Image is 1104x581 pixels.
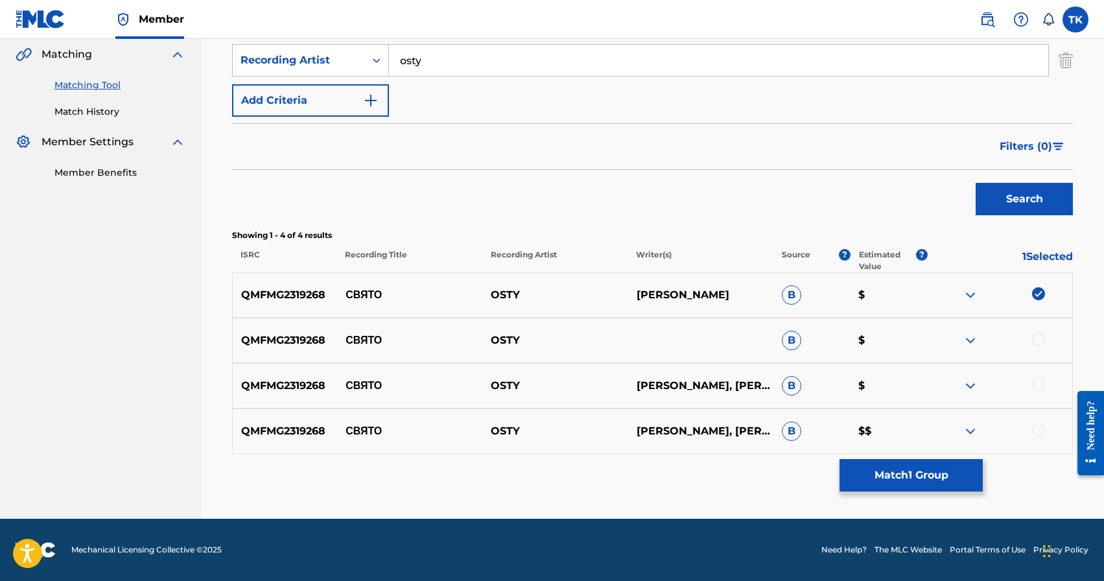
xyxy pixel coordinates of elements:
a: Public Search [974,6,1000,32]
span: ? [916,249,928,261]
p: QMFMG2319268 [233,333,337,348]
span: Filters ( 0 ) [1000,139,1052,154]
p: [PERSON_NAME] [628,287,773,303]
span: B [782,376,801,396]
img: Top Rightsholder [115,12,131,27]
a: Privacy Policy [1033,544,1088,556]
span: B [782,331,801,350]
p: 1 Selected [928,249,1074,272]
button: Add Criteria [232,84,389,117]
button: Filters (0) [992,130,1073,163]
img: MLC Logo [16,10,65,29]
p: OSTY [482,287,628,303]
div: Перетащить [1043,532,1051,571]
p: QMFMG2319268 [233,378,337,394]
a: The MLC Website [875,544,942,556]
p: Source [782,249,810,272]
p: Recording Artist [482,249,628,272]
p: OSTY [482,378,628,394]
div: Help [1008,6,1034,32]
p: QMFMG2319268 [233,423,337,439]
img: Delete Criterion [1059,44,1073,77]
span: Member [139,12,184,27]
img: expand [170,134,185,150]
img: expand [963,378,978,394]
img: expand [963,287,978,303]
a: Match History [54,105,185,119]
button: Search [976,183,1073,215]
p: $ [850,333,927,348]
p: OSTY [482,423,628,439]
button: Match1 Group [840,459,983,492]
img: search [980,12,995,27]
p: [PERSON_NAME], [PERSON_NAME] [628,378,773,394]
img: Member Settings [16,134,31,150]
img: Matching [16,47,32,62]
p: QMFMG2319268 [233,287,337,303]
span: Matching [41,47,92,62]
p: Showing 1 - 4 of 4 results [232,230,1073,241]
p: Recording Title [336,249,482,272]
p: $ [850,378,927,394]
p: Estimated Value [859,249,916,272]
div: Виджет чата [1039,519,1104,581]
div: Recording Artist [241,53,357,68]
div: Notifications [1042,13,1055,26]
img: help [1013,12,1029,27]
p: Writer(s) [628,249,773,272]
img: expand [170,47,185,62]
div: User Menu [1063,6,1088,32]
span: Mechanical Licensing Collective © 2025 [71,544,222,556]
img: expand [963,333,978,348]
img: expand [963,423,978,439]
p: OSTY [482,333,628,348]
span: B [782,421,801,441]
iframe: Chat Widget [1039,519,1104,581]
p: СВЯТО [337,423,482,439]
p: СВЯТО [337,333,482,348]
p: ISRC [232,249,336,272]
span: ? [839,249,851,261]
iframe: Resource Center [1068,381,1104,485]
a: Matching Tool [54,78,185,92]
img: logo [16,542,56,558]
a: Need Help? [821,544,867,556]
a: Member Benefits [54,166,185,180]
p: СВЯТО [337,378,482,394]
span: Member Settings [41,134,134,150]
p: $$ [850,423,927,439]
p: $ [850,287,927,303]
a: Portal Terms of Use [950,544,1026,556]
span: B [782,285,801,305]
p: [PERSON_NAME], [PERSON_NAME] [628,423,773,439]
img: deselect [1032,287,1045,300]
p: СВЯТО [337,287,482,303]
img: filter [1053,143,1064,150]
img: 9d2ae6d4665cec9f34b9.svg [363,93,379,108]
